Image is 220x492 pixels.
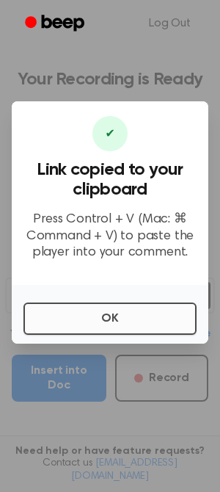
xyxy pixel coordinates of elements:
[15,10,98,38] a: Beep
[23,211,197,261] p: Press Control + V (Mac: ⌘ Command + V) to paste the player into your comment.
[23,160,197,200] h3: Link copied to your clipboard
[23,303,197,335] button: OK
[134,6,205,41] a: Log Out
[92,116,128,151] div: ✔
